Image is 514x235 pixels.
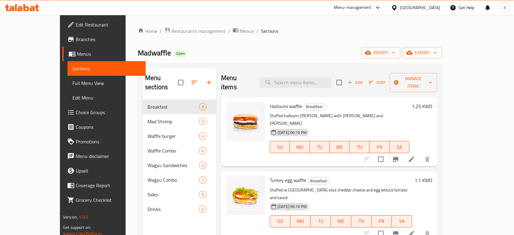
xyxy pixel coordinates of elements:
[62,120,146,134] a: Coupons
[76,109,141,116] span: Choice Groups
[143,114,216,129] div: Mad Shrimp3
[148,147,199,154] span: Waffle Combo
[143,97,216,219] nav: Menu sections
[72,65,141,72] span: Sections
[173,50,187,57] div: Open
[504,4,506,11] span: K
[164,27,226,35] a: Restaurants management
[199,119,206,125] span: 3
[347,79,363,86] span: Add
[275,130,309,135] span: [DATE] 06:16 PM
[352,143,367,152] span: TH
[138,46,171,60] span: Madwaffle
[366,49,395,57] span: import
[199,192,206,198] span: 9
[148,191,199,198] span: Sides
[62,149,146,163] a: Menu disclaimer
[403,47,442,58] button: export
[199,118,207,125] div: items
[374,153,387,166] span: Select to update
[68,61,146,76] a: Sections
[148,132,199,140] span: Waffle burger
[76,182,141,189] span: Coverage Report
[62,32,146,47] a: Branches
[415,176,432,184] h6: 1.1 KWD
[346,78,365,87] button: Add
[290,141,310,153] button: MO
[370,141,389,153] button: FR
[62,17,146,32] a: Edit Restaurant
[361,47,400,58] button: import
[79,213,88,221] span: 1.0.0
[76,167,141,174] span: Upsell
[77,50,141,58] span: Menus
[62,105,146,120] a: Choice Groups
[330,141,349,153] button: WE
[273,217,288,226] span: SU
[76,153,141,160] span: Menu disclaimer
[143,173,216,187] div: Wagyu Combo2
[72,94,141,101] span: Edit Menu
[270,176,306,185] span: Turkey egg waffle
[62,134,146,149] a: Promotions
[143,202,216,216] div: Drinks4
[351,215,372,227] button: TH
[138,27,157,35] a: Home
[270,141,290,153] button: SU
[346,78,365,87] span: Add item
[199,205,207,213] div: items
[369,79,386,86] span: Sort
[408,156,415,163] a: Edit menu item
[408,49,437,57] span: export
[365,78,390,87] span: Sort items
[199,133,206,139] span: 4
[312,143,327,152] span: TU
[307,177,330,184] div: Breakfast
[62,47,146,61] a: Menus
[199,162,207,169] div: items
[76,138,141,145] span: Promotions
[233,27,254,35] a: Menus
[160,27,162,35] li: /
[221,73,252,92] h2: Menu items
[394,75,432,90] span: Manage items
[173,51,187,56] span: Open
[199,176,207,184] div: items
[143,143,216,158] div: Waffle Combo4
[76,36,141,43] span: Branches
[270,102,302,111] span: Halloumi waffle
[62,178,146,193] a: Coverage Report
[76,123,141,131] span: Coupons
[275,204,309,209] span: [DATE] 06:16 PM
[304,103,325,110] span: Breakfast
[292,143,307,152] span: MO
[199,177,206,183] span: 2
[199,132,207,140] div: items
[350,141,370,153] button: TH
[199,163,206,168] span: 4
[390,141,409,153] button: SA
[63,213,78,221] span: Version:
[228,27,230,35] li: /
[148,162,199,169] span: Wagyu Sandwiches
[270,112,409,127] p: Stuffed halloumi [PERSON_NAME] with [PERSON_NAME] and [PERSON_NAME]
[172,27,226,35] span: Restaurants management
[62,193,146,207] a: Grocery Checklist
[148,205,199,213] span: Drinks
[76,21,141,28] span: Edit Restaurant
[138,27,442,35] nav: breadcrumb
[143,129,216,143] div: Waffle burger4
[143,187,216,202] div: Sides9
[240,27,254,35] span: Menus
[303,103,325,110] div: Breakfast
[148,176,199,184] span: Wagyu Combo
[199,147,207,154] div: items
[199,104,206,110] span: 9
[332,143,347,152] span: WE
[143,158,216,173] div: Wagyu Sandwiches4
[260,77,332,88] input: search
[68,90,146,105] a: Edit Menu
